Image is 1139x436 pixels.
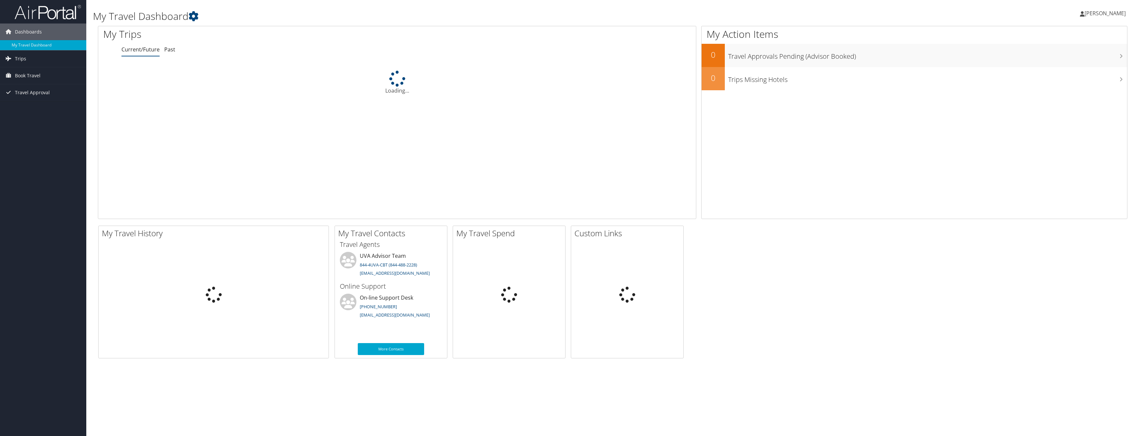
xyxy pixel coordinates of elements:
[338,228,447,239] h2: My Travel Contacts
[337,252,445,279] li: UVA Advisor Team
[102,228,329,239] h2: My Travel History
[103,27,442,41] h1: My Trips
[574,228,683,239] h2: Custom Links
[15,50,26,67] span: Trips
[360,304,397,310] a: [PHONE_NUMBER]
[728,48,1127,61] h3: Travel Approvals Pending (Advisor Booked)
[360,312,430,318] a: [EMAIL_ADDRESS][DOMAIN_NAME]
[121,46,160,53] a: Current/Future
[340,240,442,249] h3: Travel Agents
[1085,10,1126,17] span: [PERSON_NAME]
[702,49,725,60] h2: 0
[15,84,50,101] span: Travel Approval
[1080,3,1132,23] a: [PERSON_NAME]
[337,294,445,321] li: On-line Support Desk
[358,343,424,355] a: More Contacts
[15,24,42,40] span: Dashboards
[360,262,417,268] a: 844-4UVA-CBT (844-488-2228)
[164,46,175,53] a: Past
[98,71,696,95] div: Loading...
[15,4,81,20] img: airportal-logo.png
[702,72,725,84] h2: 0
[93,9,786,23] h1: My Travel Dashboard
[340,282,442,291] h3: Online Support
[456,228,565,239] h2: My Travel Spend
[360,270,430,276] a: [EMAIL_ADDRESS][DOMAIN_NAME]
[728,72,1127,84] h3: Trips Missing Hotels
[702,27,1127,41] h1: My Action Items
[702,44,1127,67] a: 0Travel Approvals Pending (Advisor Booked)
[15,67,40,84] span: Book Travel
[702,67,1127,90] a: 0Trips Missing Hotels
